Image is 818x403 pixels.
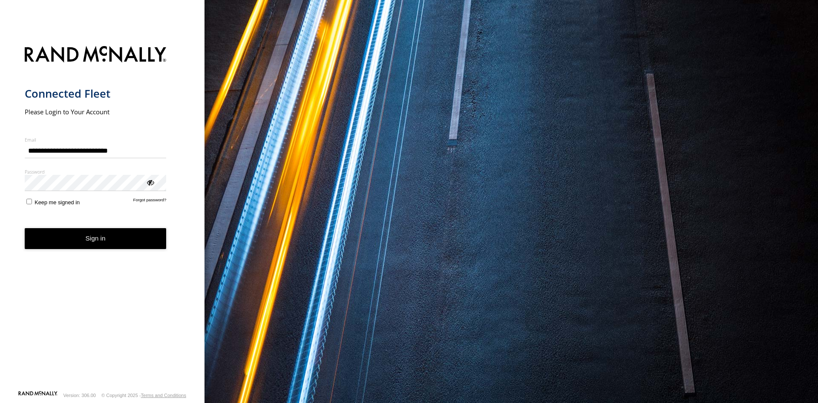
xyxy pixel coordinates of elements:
label: Password [25,168,167,175]
h1: Connected Fleet [25,87,167,101]
form: main [25,41,180,390]
a: Terms and Conditions [141,393,186,398]
a: Visit our Website [18,391,58,400]
div: Version: 306.00 [63,393,96,398]
div: © Copyright 2025 - [101,393,186,398]
img: Rand McNally [25,44,167,66]
input: Keep me signed in [26,199,32,204]
button: Sign in [25,228,167,249]
span: Keep me signed in [35,199,80,206]
h2: Please Login to Your Account [25,107,167,116]
a: Forgot password? [133,197,167,206]
label: Email [25,136,167,143]
div: ViewPassword [146,178,154,186]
